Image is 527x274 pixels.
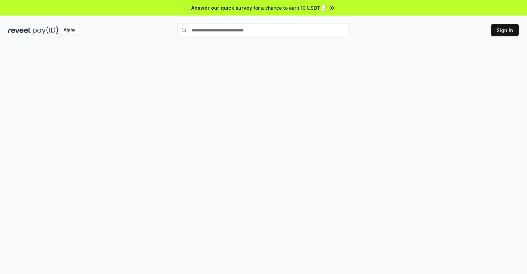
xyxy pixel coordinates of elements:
[491,24,519,36] button: Sign In
[253,4,327,11] span: for a chance to earn 10 USDT 📝
[33,26,58,35] img: pay_id
[8,26,31,35] img: reveel_dark
[191,4,252,11] span: Answer our quick survey
[60,26,79,35] div: Alpha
